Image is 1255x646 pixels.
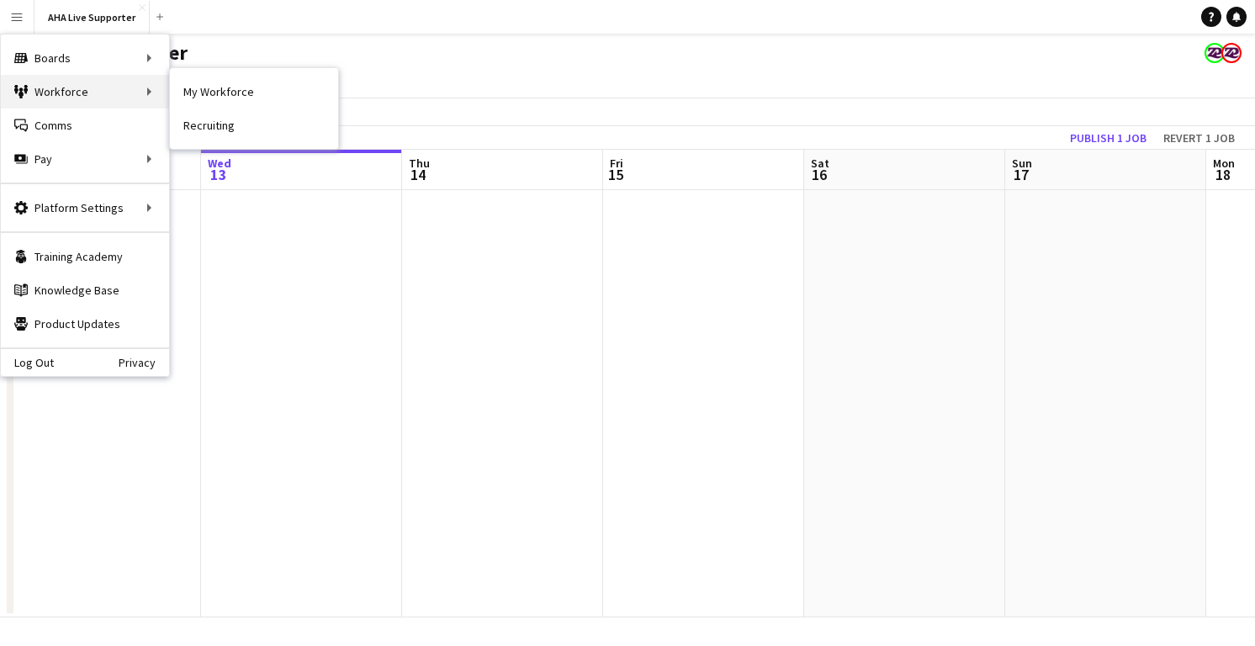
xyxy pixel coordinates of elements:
[1157,127,1242,149] button: Revert 1 job
[808,165,829,184] span: 16
[1012,156,1032,171] span: Sun
[170,109,338,142] a: Recruiting
[1,240,169,273] a: Training Academy
[205,165,231,184] span: 13
[1205,43,1225,63] app-user-avatar: Team Zeitpol
[607,165,623,184] span: 15
[119,356,169,369] a: Privacy
[811,156,829,171] span: Sat
[1009,165,1032,184] span: 17
[1,191,169,225] div: Platform Settings
[1,75,169,109] div: Workforce
[1210,165,1235,184] span: 18
[409,156,430,171] span: Thu
[1,109,169,142] a: Comms
[1,307,169,341] a: Product Updates
[1,356,54,369] a: Log Out
[1213,156,1235,171] span: Mon
[406,165,430,184] span: 14
[208,156,231,171] span: Wed
[1,41,169,75] div: Boards
[34,1,150,34] button: AHA Live Supporter
[1,142,169,176] div: Pay
[1063,127,1153,149] button: Publish 1 job
[1221,43,1242,63] app-user-avatar: Team Zeitpol
[170,75,338,109] a: My Workforce
[610,156,623,171] span: Fri
[1,273,169,307] a: Knowledge Base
